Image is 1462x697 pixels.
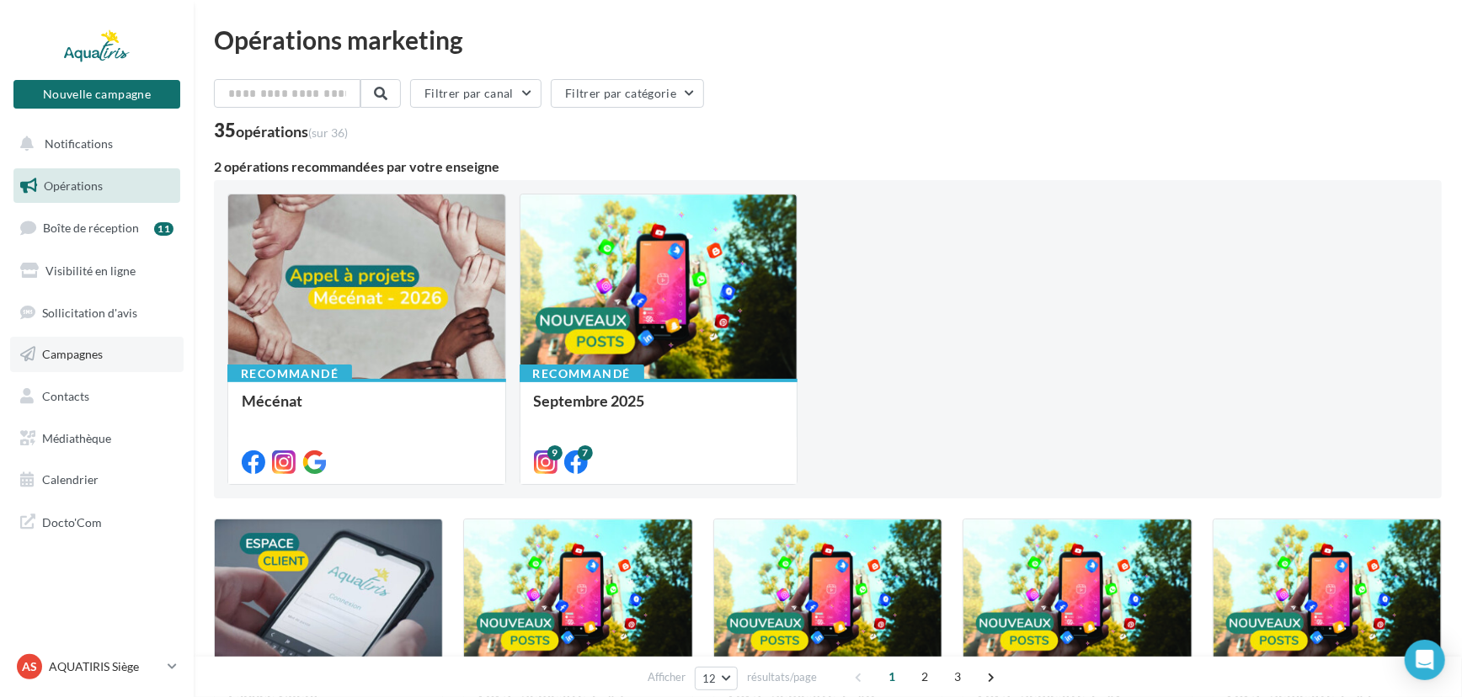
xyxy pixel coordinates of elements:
p: AQUATIRIS Siège [49,658,161,675]
div: 35 [214,121,348,140]
a: Sollicitation d'avis [10,295,184,331]
div: Septembre 2025 [534,392,784,426]
div: opérations [236,124,348,139]
div: Opérations marketing [214,27,1442,52]
div: 9 [547,445,563,460]
button: Nouvelle campagne [13,80,180,109]
div: Recommandé [227,364,352,383]
span: Médiathèque [42,431,111,445]
span: Opérations [44,178,103,193]
a: Boîte de réception11 [10,210,184,246]
span: Boîte de réception [43,221,139,235]
span: 1 [879,663,906,690]
span: AS [22,658,37,675]
button: Notifications [10,126,177,162]
a: Médiathèque [10,421,184,456]
a: Calendrier [10,462,184,497]
button: Filtrer par canal [410,79,542,108]
button: Filtrer par catégorie [551,79,704,108]
span: Notifications [45,136,113,151]
span: Visibilité en ligne [45,263,136,278]
div: 11 [154,222,173,236]
a: AS AQUATIRIS Siège [13,651,180,683]
span: 12 [702,672,717,685]
span: Afficher [648,669,686,685]
div: Mécénat [242,392,492,426]
span: Docto'Com [42,511,102,533]
span: Calendrier [42,472,99,487]
span: résultats/page [747,669,817,685]
div: 7 [578,445,593,460]
a: Docto'Com [10,504,184,540]
a: Visibilité en ligne [10,253,184,289]
a: Contacts [10,379,184,414]
div: Open Intercom Messenger [1405,640,1445,680]
span: Sollicitation d'avis [42,305,137,319]
span: 3 [945,663,972,690]
span: 2 [912,663,939,690]
span: Contacts [42,389,89,403]
button: 12 [695,667,738,690]
span: (sur 36) [308,125,348,140]
div: 2 opérations recommandées par votre enseigne [214,160,1442,173]
span: Campagnes [42,347,103,361]
a: Opérations [10,168,184,204]
a: Campagnes [10,337,184,372]
div: Recommandé [520,364,644,383]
